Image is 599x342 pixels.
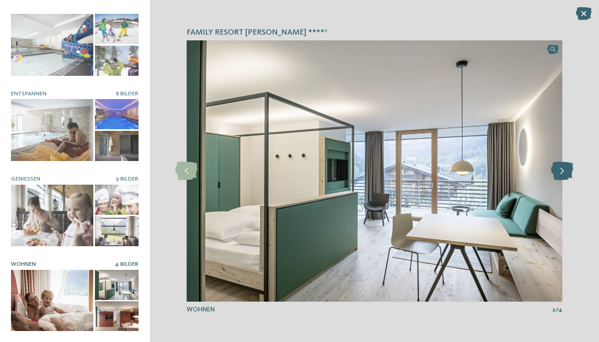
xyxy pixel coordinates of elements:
[556,306,558,314] span: /
[116,176,139,182] span: 9 Bilder
[11,176,40,182] span: Genießen
[116,91,139,97] span: 8 Bilder
[187,40,562,302] img: Family Resort Rainer ****ˢ
[115,261,139,267] span: 4 Bilder
[11,91,46,97] span: Entspannen
[187,307,215,313] span: Wohnen
[11,261,36,267] span: Wohnen
[558,306,562,314] span: 4
[552,306,556,314] span: 2
[187,27,327,39] span: Family Resort [PERSON_NAME] ****ˢ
